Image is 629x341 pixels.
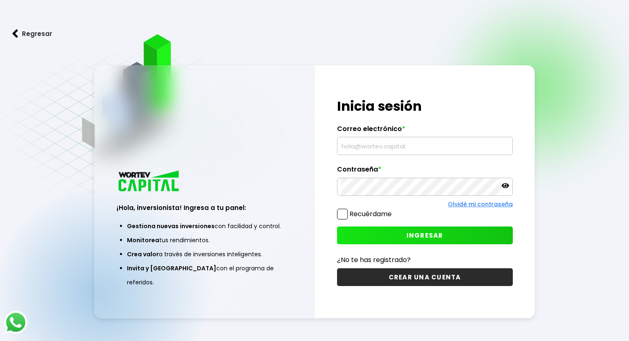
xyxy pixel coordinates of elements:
[337,227,513,244] button: INGRESAR
[127,247,282,261] li: a través de inversiones inteligentes.
[127,236,159,244] span: Monitorea
[127,250,159,258] span: Crea valor
[407,231,443,240] span: INGRESAR
[127,261,282,289] li: con el programa de referidos.
[127,264,216,272] span: Invita y [GEOGRAPHIC_DATA]
[12,29,18,38] img: flecha izquierda
[337,125,513,137] label: Correo electrónico
[117,203,292,212] h3: ¡Hola, inversionista! Ingresa a tu panel:
[337,268,513,286] button: CREAR UNA CUENTA
[4,311,27,334] img: logos_whatsapp-icon.242b2217.svg
[337,165,513,178] label: Contraseña
[337,255,513,286] a: ¿No te has registrado?CREAR UNA CUENTA
[127,233,282,247] li: tus rendimientos.
[127,222,215,230] span: Gestiona nuevas inversiones
[117,169,182,194] img: logo_wortev_capital
[349,209,392,219] label: Recuérdame
[337,96,513,116] h1: Inicia sesión
[127,219,282,233] li: con facilidad y control.
[448,200,513,208] a: Olvidé mi contraseña
[337,255,513,265] p: ¿No te has registrado?
[341,137,509,155] input: hola@wortev.capital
